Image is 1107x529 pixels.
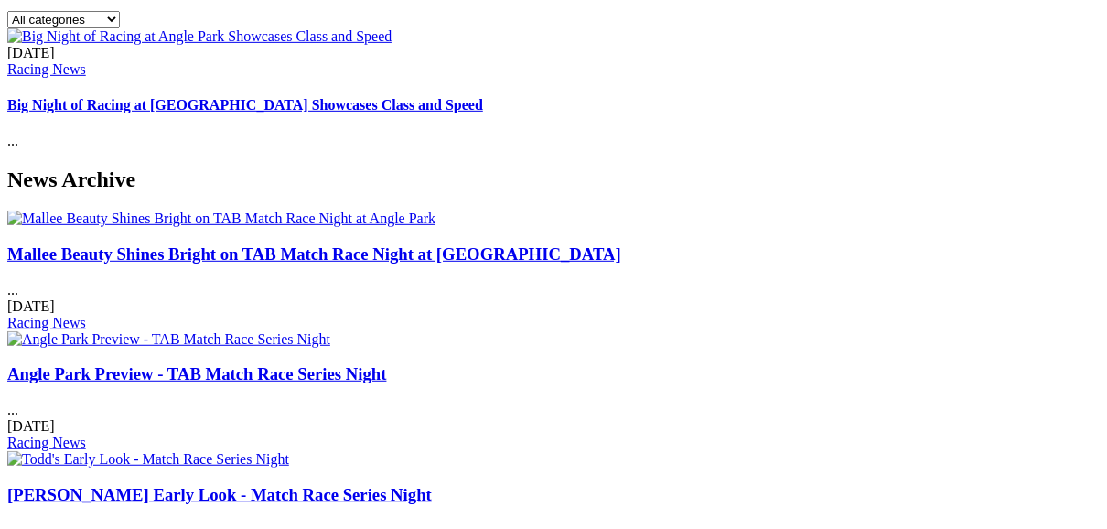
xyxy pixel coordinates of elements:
[7,244,1100,331] div: ...
[7,45,55,60] span: [DATE]
[7,97,483,113] a: Big Night of Racing at [GEOGRAPHIC_DATA] Showcases Class and Speed
[7,244,621,264] a: Mallee Beauty Shines Bright on TAB Match Race Night at [GEOGRAPHIC_DATA]
[7,45,1100,150] div: ...
[7,61,86,77] a: Racing News
[7,451,289,468] img: Todd's Early Look - Match Race Series Night
[7,418,55,434] span: [DATE]
[7,485,432,504] a: [PERSON_NAME] Early Look - Match Race Series Night
[7,364,387,383] a: Angle Park Preview - TAB Match Race Series Night
[7,298,55,314] span: [DATE]
[7,435,86,450] a: Racing News
[7,364,1100,451] div: ...
[7,28,392,45] img: Big Night of Racing at Angle Park Showcases Class and Speed
[7,167,1100,192] h2: News Archive
[7,315,86,330] a: Racing News
[7,331,330,348] img: Angle Park Preview - TAB Match Race Series Night
[7,211,435,227] img: Mallee Beauty Shines Bright on TAB Match Race Night at Angle Park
